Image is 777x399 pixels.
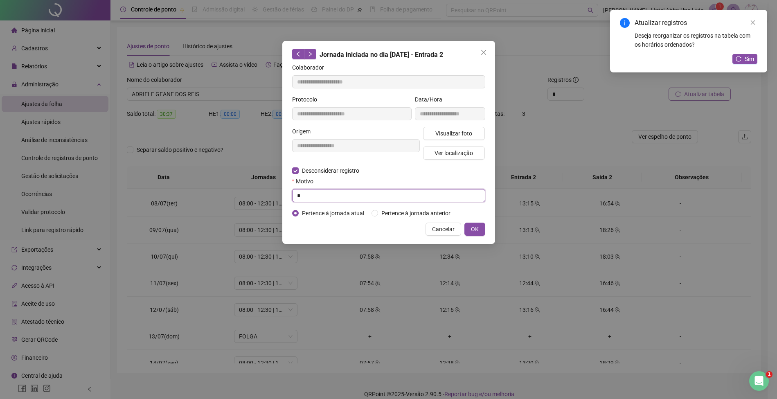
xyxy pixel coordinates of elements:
span: right [307,51,313,57]
span: close [480,49,487,56]
span: Cancelar [432,225,455,234]
span: info-circle [620,18,630,28]
div: Atualizar registros [635,18,757,28]
span: Visualizar foto [435,129,472,138]
span: reload [736,56,741,62]
span: 1 [766,371,772,378]
button: Ver localização [423,147,485,160]
iframe: Intercom live chat [749,371,769,391]
span: Desconsiderar registro [299,166,363,175]
span: Pertence à jornada atual [299,209,367,218]
label: Motivo [292,177,319,186]
span: Sim [745,54,754,63]
div: Deseja reorganizar os registros na tabela com os horários ordenados? [635,31,757,49]
button: OK [464,223,485,236]
button: right [304,49,316,59]
span: Pertence à jornada anterior [378,209,454,218]
div: Jornada iniciada no dia [DATE] - Entrada 2 [292,49,485,60]
span: OK [471,225,479,234]
span: left [295,51,301,57]
span: Ver localização [435,149,473,158]
label: Origem [292,127,316,136]
label: Colaborador [292,63,329,72]
span: close [750,20,756,25]
button: left [292,49,304,59]
button: Sim [732,54,757,64]
button: Close [477,46,490,59]
button: Cancelar [426,223,461,236]
label: Data/Hora [415,95,448,104]
a: Close [748,18,757,27]
label: Protocolo [292,95,322,104]
button: Visualizar foto [423,127,485,140]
